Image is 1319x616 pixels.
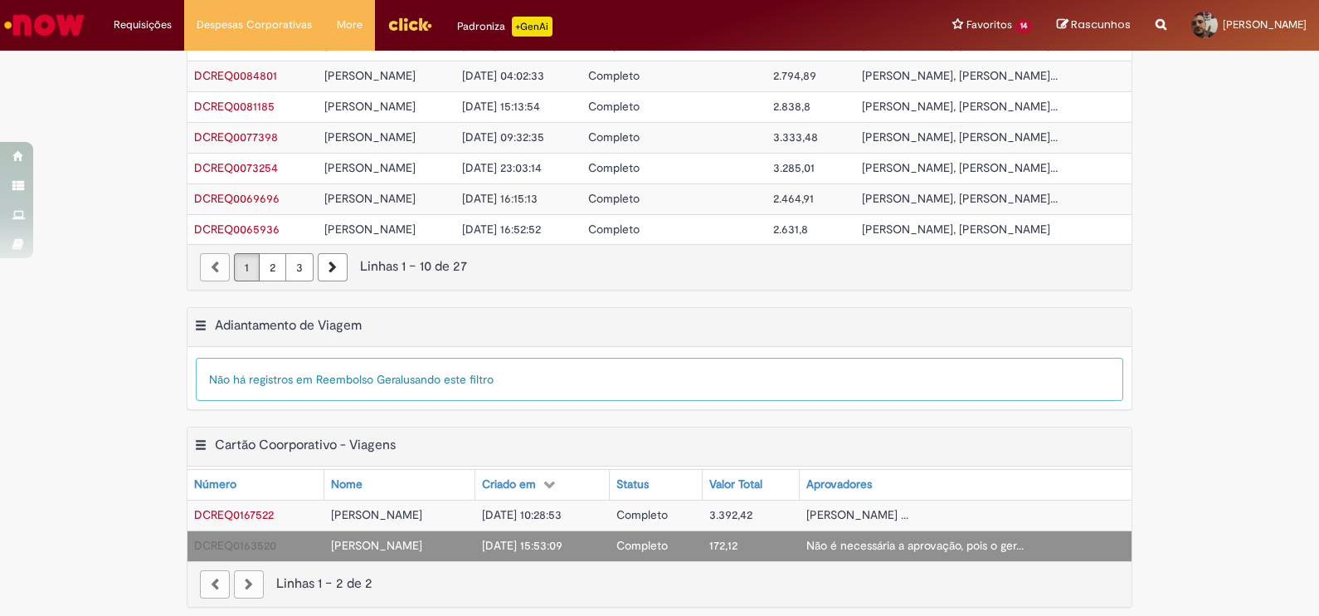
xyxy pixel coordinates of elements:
[196,358,1123,401] div: Não há registros em Reembolso Geral
[324,68,416,83] span: [PERSON_NAME]
[194,68,277,83] a: Abrir Registro: DCREQ0084801
[2,8,87,42] img: ServiceNow
[773,99,810,114] span: 2.838,8
[588,222,640,237] span: Completo
[194,37,275,52] a: Abrir Registro: DCREQ0087714
[331,538,422,553] span: [PERSON_NAME]
[324,191,416,206] span: [PERSON_NAME]
[114,17,172,33] span: Requisições
[1015,19,1032,33] span: 14
[403,372,494,387] span: usando este filtro
[806,477,872,493] div: Aprovadores
[187,244,1132,290] nav: paginação
[462,160,542,175] span: [DATE] 23:03:14
[862,68,1058,83] span: [PERSON_NAME], [PERSON_NAME]...
[462,68,544,83] span: [DATE] 04:02:33
[966,17,1012,33] span: Favoritos
[187,561,1132,607] nav: paginação
[773,160,815,175] span: 3.285,01
[862,99,1058,114] span: [PERSON_NAME], [PERSON_NAME]...
[331,507,422,522] span: [PERSON_NAME]
[457,17,552,37] div: Padroniza
[1071,17,1131,32] span: Rascunhos
[588,191,640,206] span: Completo
[462,37,543,52] span: [DATE] 22:33:09
[200,257,1119,276] div: Linhas 1 − 10 de 27
[194,437,207,458] button: Cartão Coorporativo - Viagens Menu de contexto
[387,12,432,37] img: click_logo_yellow_360x200.png
[616,538,668,553] span: Completo
[462,130,544,144] span: [DATE] 09:32:35
[462,222,541,237] span: [DATE] 16:52:52
[197,17,312,33] span: Despesas Corporativas
[1057,17,1131,33] a: Rascunhos
[324,99,416,114] span: [PERSON_NAME]
[194,160,278,175] span: DCREQ0073254
[194,507,274,522] a: Abrir Registro: DCREQ0167522
[773,37,817,52] span: 3.406,95
[337,17,363,33] span: More
[194,191,280,206] a: Abrir Registro: DCREQ0069696
[194,538,276,553] span: DCREQ0163520
[773,222,808,237] span: 2.631,8
[462,99,540,114] span: [DATE] 15:13:54
[194,130,278,144] span: DCREQ0077398
[709,507,752,522] span: 3.392,42
[862,37,1058,52] span: [PERSON_NAME], [PERSON_NAME]...
[806,538,1024,553] span: Não é necessária a aprovação, pois o ger...
[194,222,280,237] a: Abrir Registro: DCREQ0065936
[773,191,814,206] span: 2.464,91
[215,318,362,335] h2: Adiantamento de Viagem
[862,222,1050,237] span: [PERSON_NAME], [PERSON_NAME]
[482,538,562,553] span: [DATE] 15:53:09
[324,130,416,144] span: [PERSON_NAME]
[194,191,280,206] span: DCREQ0069696
[862,191,1058,206] span: [PERSON_NAME], [PERSON_NAME]...
[773,130,818,144] span: 3.333,48
[806,507,908,522] span: [PERSON_NAME] ...
[773,68,816,83] span: 2.794,89
[194,317,207,339] button: Adiantamento de Viagem Menu de contexto
[862,130,1058,144] span: [PERSON_NAME], [PERSON_NAME]...
[234,253,260,281] a: Página 1
[200,574,1119,594] div: Linhas 1 − 2 de 2
[194,538,276,553] a: Abrir Registro: DCREQ0163520
[709,477,762,493] div: Valor Total
[194,507,274,522] span: DCREQ0167522
[588,160,640,175] span: Completo
[194,222,280,237] span: DCREQ0065936
[194,160,278,175] a: Abrir Registro: DCREQ0073254
[616,477,649,493] div: Status
[194,99,275,114] span: DCREQ0081185
[462,191,538,206] span: [DATE] 16:15:13
[862,160,1058,175] span: [PERSON_NAME], [PERSON_NAME]...
[588,68,640,83] span: Completo
[194,130,278,144] a: Abrir Registro: DCREQ0077398
[194,477,236,493] div: Número
[588,99,640,114] span: Completo
[512,17,552,37] p: +GenAi
[331,477,363,493] div: Nome
[616,507,668,522] span: Completo
[194,99,275,114] a: Abrir Registro: DCREQ0081185
[588,37,640,52] span: Completo
[215,437,396,453] h2: Cartão Coorporativo - Viagens
[318,253,348,281] a: Próxima página
[259,253,286,281] a: Página 2
[482,477,536,493] div: Criado em
[285,253,314,281] a: Página 3
[324,37,416,52] span: [PERSON_NAME]
[324,160,416,175] span: [PERSON_NAME]
[194,37,275,52] span: DCREQ0087714
[482,507,562,522] span: [DATE] 10:28:53
[588,130,640,144] span: Completo
[709,538,737,553] span: 172,12
[1223,17,1307,32] span: [PERSON_NAME]
[194,68,277,83] span: DCREQ0084801
[324,222,416,237] span: [PERSON_NAME]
